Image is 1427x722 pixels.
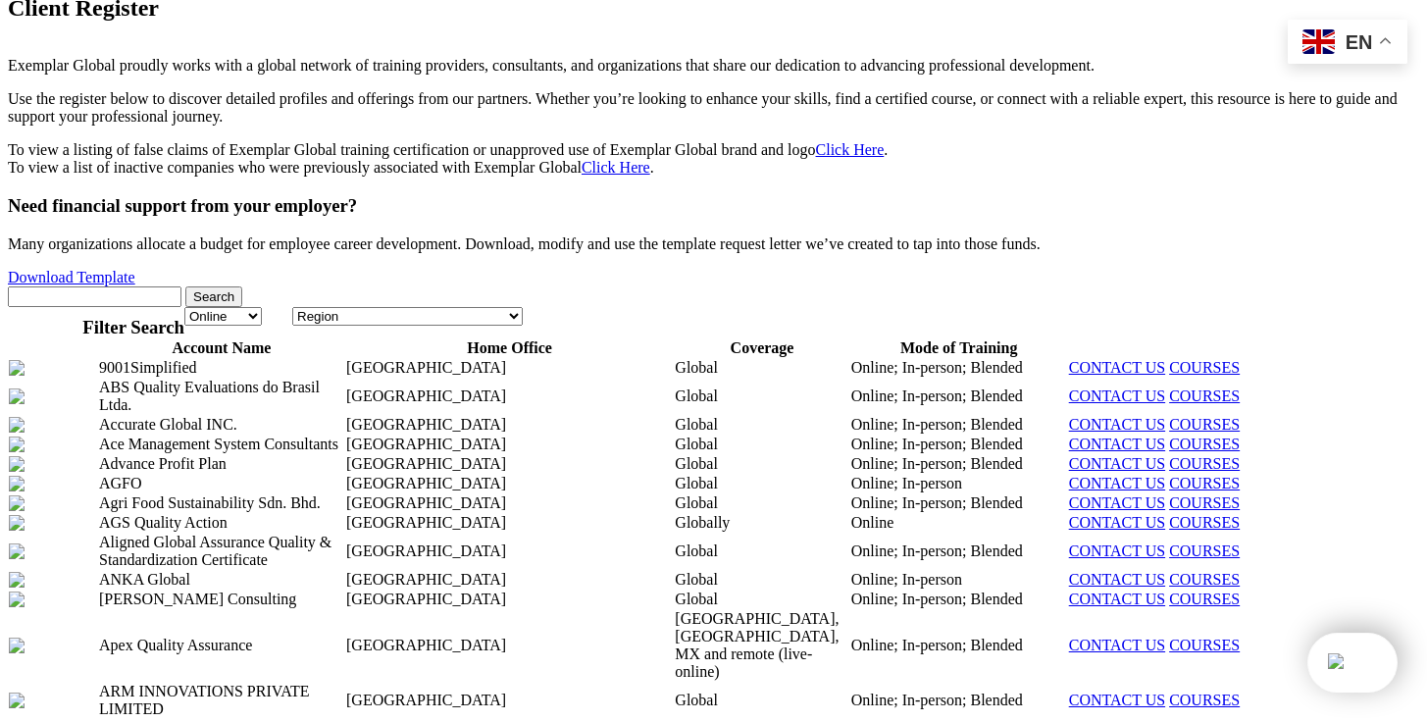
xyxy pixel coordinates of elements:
[345,570,674,590] td: [GEOGRAPHIC_DATA]
[9,437,97,452] img: 306afd3c-0a77-ee11-8179-000d3ae1ac14-logo.jpg
[1069,455,1165,472] a: CONTACT US
[674,590,849,609] td: Global
[98,570,345,590] td: ANKA Global
[850,513,1068,533] td: Online
[674,533,849,570] td: Global
[345,533,674,570] td: [GEOGRAPHIC_DATA]
[674,474,849,493] td: Global
[1069,475,1165,491] a: CONTACT US
[98,474,345,493] td: AGFO
[9,495,97,511] img: f9836cf2-be2c-ed11-9db1-00224814fd52-logo.png
[1069,416,1165,433] a: CONTACT US
[98,513,345,533] td: AGS Quality Action
[9,543,97,559] img: 049e7a12-d1a0-ee11-be37-00224893a058-logo.jpg
[850,474,1068,493] td: Online; In-person
[1069,387,1165,404] a: CONTACT US
[1169,455,1240,472] a: COURSES
[345,338,674,358] th: Home Office: activate to sort column ascending
[98,435,345,454] td: Ace Management System Consultants
[674,454,849,474] td: Global
[674,609,849,682] td: [GEOGRAPHIC_DATA], [GEOGRAPHIC_DATA], MX and remote (live-online)
[8,195,1419,217] h3: Need financial support from your employer?
[8,269,135,285] a: Download Template
[345,454,674,474] td: [GEOGRAPHIC_DATA]
[8,235,1419,253] p: Many organizations allocate a budget for employee career development. Download, modify and use th...
[98,454,345,474] td: Advance Profit Plan
[98,682,345,719] td: ARM INNOVATIONS PRIVATE LIMITED
[674,493,849,513] td: Global
[674,415,849,435] td: Global
[47,317,184,338] h3: Filter Search
[1069,494,1165,511] a: CONTACT US
[1069,637,1165,653] a: CONTACT US
[345,474,674,493] td: [GEOGRAPHIC_DATA]
[9,638,97,653] img: cdfe6d45-392f-f011-8c4d-000d3ad1ee32-logo.png
[850,358,1068,378] td: Online; In-person; Blended
[98,493,345,513] td: Agri Food Sustainability Sdn. Bhd.
[1169,514,1240,531] a: COURSES
[98,378,345,415] td: ABS Quality Evaluations do Brasil Ltda.
[345,435,674,454] td: [GEOGRAPHIC_DATA]
[674,358,849,378] td: Global
[9,592,97,607] img: 4c453107-f848-ef11-a316-002248944286-logo.png
[674,435,849,454] td: Global
[9,456,97,472] img: cd2924ac-d9bc-ea11-a814-000d3a79823d-logo.jpg
[8,141,1419,177] p: To view a listing of false claims of Exemplar Global training certification or unapproved use of ...
[9,360,97,376] img: 37c9c059-616f-eb11-a812-002248153038-logo.png
[8,57,1419,75] p: Exemplar Global proudly works with a global network of training providers, consultants, and organ...
[8,90,1419,126] p: Use the register below to discover detailed profiles and offerings from our partners. Whether you...
[1169,387,1240,404] a: COURSES
[674,682,849,719] td: Global
[1346,31,1373,53] span: en
[850,338,1068,358] th: Mode of Training: activate to sort column ascending
[345,590,674,609] td: [GEOGRAPHIC_DATA]
[1169,542,1240,559] a: COURSES
[674,338,849,358] th: Coverage: activate to sort column ascending
[582,159,650,176] a: Click Here
[9,693,97,708] img: d4f7149c-8dc9-ef11-a72f-002248108aed-logo.jpg
[9,388,97,404] img: c92924ac-d9bc-ea11-a814-000d3a79823d-logo.jpg
[1169,637,1240,653] a: COURSES
[1302,29,1335,54] img: en
[1169,571,1240,588] a: COURSES
[98,590,345,609] td: [PERSON_NAME] Consulting
[98,609,345,682] td: Apex Quality Assurance
[98,533,345,570] td: Aligned Global Assurance Quality & Standardization Certificate
[1069,542,1165,559] a: CONTACT US
[98,338,345,358] th: Account Name: activate to sort column descending
[1068,338,1419,358] th: : activate to sort column ascending
[1069,571,1165,588] a: CONTACT US
[1169,416,1240,433] a: COURSES
[1069,514,1165,531] a: CONTACT US
[850,570,1068,590] td: Online; In-person
[1169,475,1240,491] a: COURSES
[1069,591,1165,607] a: CONTACT US
[1169,591,1240,607] a: COURSES
[850,590,1068,609] td: Online; In-person; Blended
[850,435,1068,454] td: Online; In-person; Blended
[9,476,97,491] img: 2d900779-188b-ea11-a811-000d3ae11abd-logo.png
[674,378,849,415] td: Global
[345,682,674,719] td: [GEOGRAPHIC_DATA]
[816,141,885,158] a: Click Here
[850,533,1068,570] td: Online; In-person; Blended
[850,682,1068,719] td: Online; In-person; Blended
[345,358,674,378] td: [GEOGRAPHIC_DATA]
[1169,692,1240,708] a: COURSES
[98,415,345,435] td: Accurate Global INC.
[9,417,97,433] img: a034a1f6-3919-f011-998a-0022489685a1-logo.png
[1169,494,1240,511] a: COURSES
[850,454,1068,474] td: Online; In-person; Blended
[1169,359,1240,376] a: COURSES
[9,515,97,531] img: e8128bb3-5a91-eb11-b1ac-002248146a66-logo.png
[850,415,1068,435] td: Online; In-person; Blended
[345,415,674,435] td: [GEOGRAPHIC_DATA]
[185,286,242,307] input: Search
[674,513,849,533] td: Globally
[850,609,1068,682] td: Online; In-person; Blended
[1069,359,1165,376] a: CONTACT US
[98,358,345,378] td: 9001Simplified
[850,378,1068,415] td: Online; In-person; Blended
[1069,692,1165,708] a: CONTACT US
[345,378,674,415] td: [GEOGRAPHIC_DATA]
